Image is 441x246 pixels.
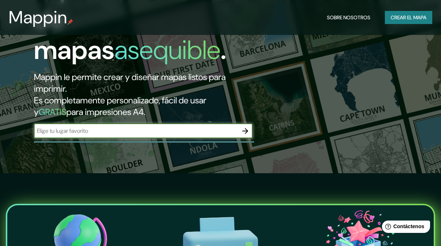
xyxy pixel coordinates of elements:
button: Crear el mapa [385,11,432,24]
button: Sobre nosotros [324,11,373,24]
iframe: Help widget launcher [376,218,433,238]
font: Sobre nosotros [327,13,370,22]
input: Elige tu lugar favorito [34,127,238,135]
h3: Mappin [9,7,67,28]
h5: GRATIS [39,106,66,118]
img: mappin-pin [67,19,73,25]
font: Crear el mapa [391,13,426,22]
h1: asequible [114,33,220,67]
h2: Mappin le permite crear y diseñar mapas listos para imprimir. Es completamente personalizado, fác... [34,71,254,118]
